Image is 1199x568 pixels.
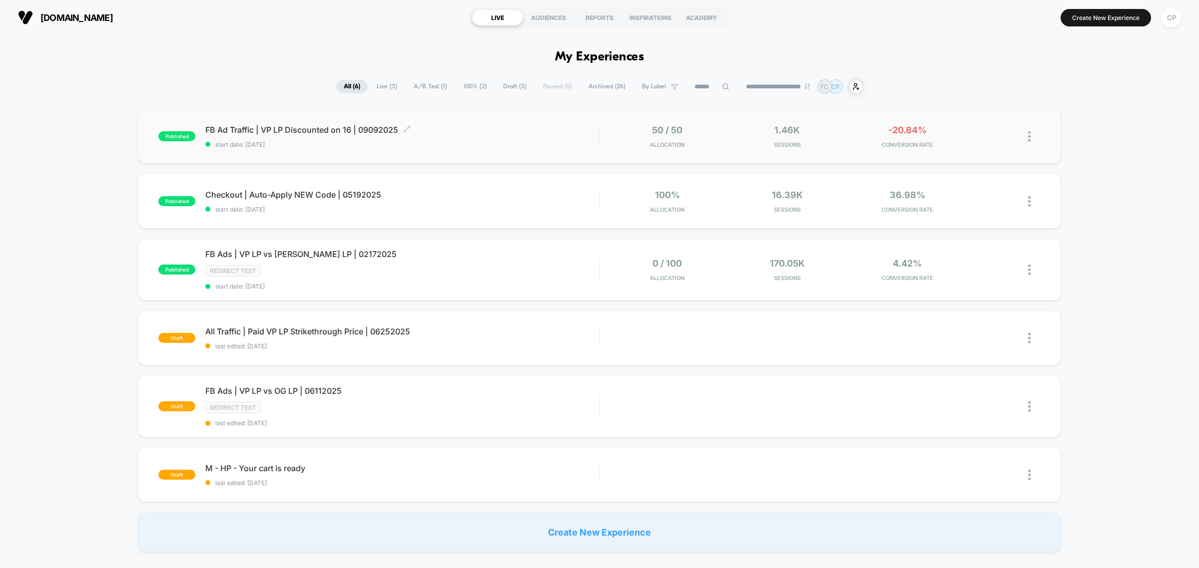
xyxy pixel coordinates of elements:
span: CONVERSION RATE [850,275,965,282]
span: FB Ads | VP LP vs OG LP | 06112025 [205,386,599,396]
span: published [158,131,195,141]
span: By Label [642,83,666,90]
span: -20.84% [888,125,927,135]
span: draft [158,470,195,480]
span: 50 / 50 [652,125,682,135]
img: close [1028,265,1031,275]
span: start date: [DATE] [205,141,599,148]
span: CONVERSION RATE [850,206,965,213]
button: [DOMAIN_NAME] [15,9,116,25]
span: draft [158,333,195,343]
span: 1.46k [774,125,800,135]
div: AUDIENCES [523,9,574,25]
span: Sessions [730,275,845,282]
span: All ( 6 ) [336,80,368,93]
span: 100% ( 2 ) [456,80,494,93]
p: CP [831,83,840,90]
div: LIVE [472,9,523,25]
span: published [158,265,195,275]
span: last edited: [DATE] [205,419,599,427]
span: M - HP - Your cart is ready [205,463,599,473]
span: Sessions [730,206,845,213]
span: 4.42% [893,258,922,269]
img: close [1028,131,1031,142]
span: FB Ads | VP LP vs [PERSON_NAME] LP | 02172025 [205,249,599,259]
img: close [1028,333,1031,343]
span: Checkout | Auto-Apply NEW Code | 05192025 [205,190,599,200]
span: Redirect Test [205,402,261,413]
span: [DOMAIN_NAME] [40,12,113,23]
div: Create New Experience [138,512,1061,552]
h1: My Experiences [555,50,644,64]
span: 16.39k [772,190,803,200]
span: A/B Test ( 1 ) [406,80,455,93]
span: published [158,196,195,206]
span: last edited: [DATE] [205,479,599,487]
p: FC [820,83,828,90]
span: Live ( 3 ) [369,80,405,93]
img: end [804,83,810,89]
span: All Traffic | Paid VP LP Strikethrough Price | 06252025 [205,326,599,336]
span: Draft ( 3 ) [496,80,534,93]
span: start date: [DATE] [205,206,599,213]
span: draft [158,401,195,411]
div: REPORTS [574,9,625,25]
span: Allocation [650,206,684,213]
span: Sessions [730,141,845,148]
div: CP [1162,8,1181,27]
button: CP [1159,7,1184,28]
span: Redirect Test [205,265,261,277]
span: start date: [DATE] [205,283,599,290]
img: close [1028,196,1031,207]
img: Visually logo [18,10,33,25]
span: 100% [655,190,680,200]
span: FB Ad Traffic | VP LP Discounted on 16 | 09092025 [205,125,599,135]
img: close [1028,470,1031,480]
div: INSPIRATIONS [625,9,676,25]
div: ACADEMY [676,9,727,25]
span: Allocation [650,141,684,148]
span: CONVERSION RATE [850,141,965,148]
span: Allocation [650,275,684,282]
span: Archived ( 26 ) [581,80,633,93]
span: 36.98% [890,190,925,200]
button: Create New Experience [1061,9,1151,26]
span: last edited: [DATE] [205,342,599,350]
span: 170.05k [770,258,805,269]
span: 0 / 100 [652,258,682,269]
img: close [1028,401,1031,412]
